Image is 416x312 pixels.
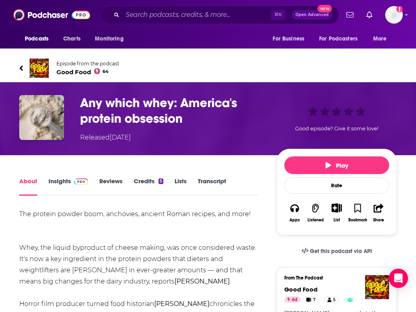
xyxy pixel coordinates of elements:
span: Logged in as audreytaylor13 [385,6,403,24]
span: Good Food [56,68,119,76]
button: Open AdvancedNew [292,10,332,20]
span: For Podcasters [319,33,358,45]
div: Rate [284,177,389,194]
button: open menu [267,31,314,47]
button: Show profile menu [385,6,403,24]
a: Credits5 [134,177,163,196]
a: Transcript [198,177,226,196]
strong: [PERSON_NAME] [154,300,209,308]
button: open menu [89,31,134,47]
a: Show notifications dropdown [363,8,376,22]
a: 7 [303,296,319,303]
div: List [334,217,340,223]
div: Search podcasts, credits, & more... [100,6,339,24]
span: Play [326,162,348,169]
span: Open Advanced [295,13,329,17]
a: Get this podcast via API [295,241,378,261]
img: Good Food [365,275,389,299]
button: Apps [284,198,305,227]
input: Search podcasts, credits, & more... [123,8,271,21]
span: Episode from the podcast [56,61,119,67]
button: Show More Button [328,203,345,212]
a: Charts [58,31,85,47]
button: Share [368,198,389,227]
span: Get this podcast via API [310,248,372,255]
span: 64 [102,70,109,73]
div: Share [373,218,384,223]
div: Released [DATE] [80,133,131,142]
span: 7 [313,296,316,304]
button: open menu [314,31,369,47]
div: Bookmark [348,218,367,223]
div: Apps [289,218,300,223]
a: 64 [284,296,301,303]
span: New [318,5,332,12]
a: Good FoodEpisode from the podcastGood Food64 [19,59,397,78]
a: Good Food [284,286,318,293]
div: Show More ButtonList [326,198,347,227]
span: Charts [63,33,80,45]
span: ⌘ K [271,10,285,20]
span: More [373,33,387,45]
li: Whey, the liquid byproduct of cheese making, was once considered waste. It's now a key ingredient... [19,242,258,287]
span: For Business [273,33,304,45]
div: 5 [159,178,163,184]
button: open menu [19,31,59,47]
img: Podchaser - Follow, Share and Rate Podcasts [13,7,90,22]
svg: Add a profile image [396,6,403,12]
img: User Profile [385,6,403,24]
button: Listened [305,198,326,227]
span: Podcasts [25,33,48,45]
img: Good Food [30,59,49,78]
a: 5 [324,296,339,303]
a: Reviews [99,177,123,196]
button: Bookmark [347,198,368,227]
span: 64 [292,296,297,304]
strong: [PERSON_NAME] [175,278,230,285]
button: open menu [368,31,397,47]
a: Show notifications dropdown [343,8,357,22]
h3: From The Podcast [284,275,383,281]
h1: Any which whey: America's protein obsession [80,95,264,126]
a: Lists [175,177,187,196]
a: InsightsPodchaser Pro [48,177,88,196]
div: Open Intercom Messenger [389,269,408,288]
span: Good episode? Give it some love! [295,126,378,132]
span: 5 [333,296,336,304]
img: Any which whey: America's protein obsession [19,95,64,140]
button: Play [284,156,389,174]
img: Podchaser Pro [74,178,88,185]
span: Monitoring [95,33,123,45]
div: Listened [307,218,324,223]
a: About [19,177,37,196]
